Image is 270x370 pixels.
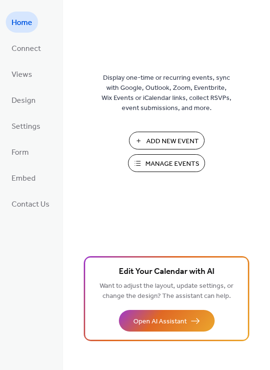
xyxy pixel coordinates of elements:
a: Embed [6,167,41,188]
a: Connect [6,37,47,59]
span: Edit Your Calendar with AI [119,265,215,279]
a: Views [6,63,38,85]
span: Settings [12,119,40,135]
a: Design [6,89,41,111]
span: Contact Us [12,197,50,212]
span: Embed [12,171,36,186]
button: Open AI Assistant [119,310,215,332]
span: Views [12,67,32,83]
a: Home [6,12,38,33]
span: Open AI Assistant [133,317,187,327]
button: Add New Event [129,132,205,149]
span: Home [12,15,32,31]
span: Manage Events [145,159,199,169]
button: Manage Events [128,154,205,172]
a: Contact Us [6,193,55,214]
span: Display one-time or recurring events, sync with Google, Outlook, Zoom, Eventbrite, Wix Events or ... [102,73,231,113]
span: Design [12,93,36,109]
a: Settings [6,115,46,136]
span: Add New Event [146,136,199,147]
a: Form [6,141,35,162]
span: Form [12,145,29,160]
span: Want to adjust the layout, update settings, or change the design? The assistant can help. [100,280,233,303]
span: Connect [12,41,41,57]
